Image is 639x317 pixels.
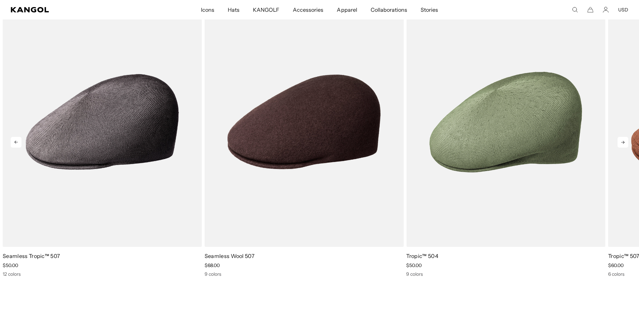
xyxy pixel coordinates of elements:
[608,262,624,268] span: $60.00
[3,253,60,259] a: Seamless Tropic™ 507
[587,7,593,13] button: Cart
[406,262,422,268] span: $50.00
[205,262,220,268] span: $68.00
[618,7,628,13] button: USD
[3,262,18,268] span: $50.00
[603,7,609,13] a: Account
[11,7,133,12] a: Kangol
[406,271,605,277] div: 9 colors
[205,253,255,259] a: Seamless Wool 507
[205,271,404,277] div: 9 colors
[406,253,438,259] a: Tropic™ 504
[3,271,202,277] div: 12 colors
[572,7,578,13] summary: Search here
